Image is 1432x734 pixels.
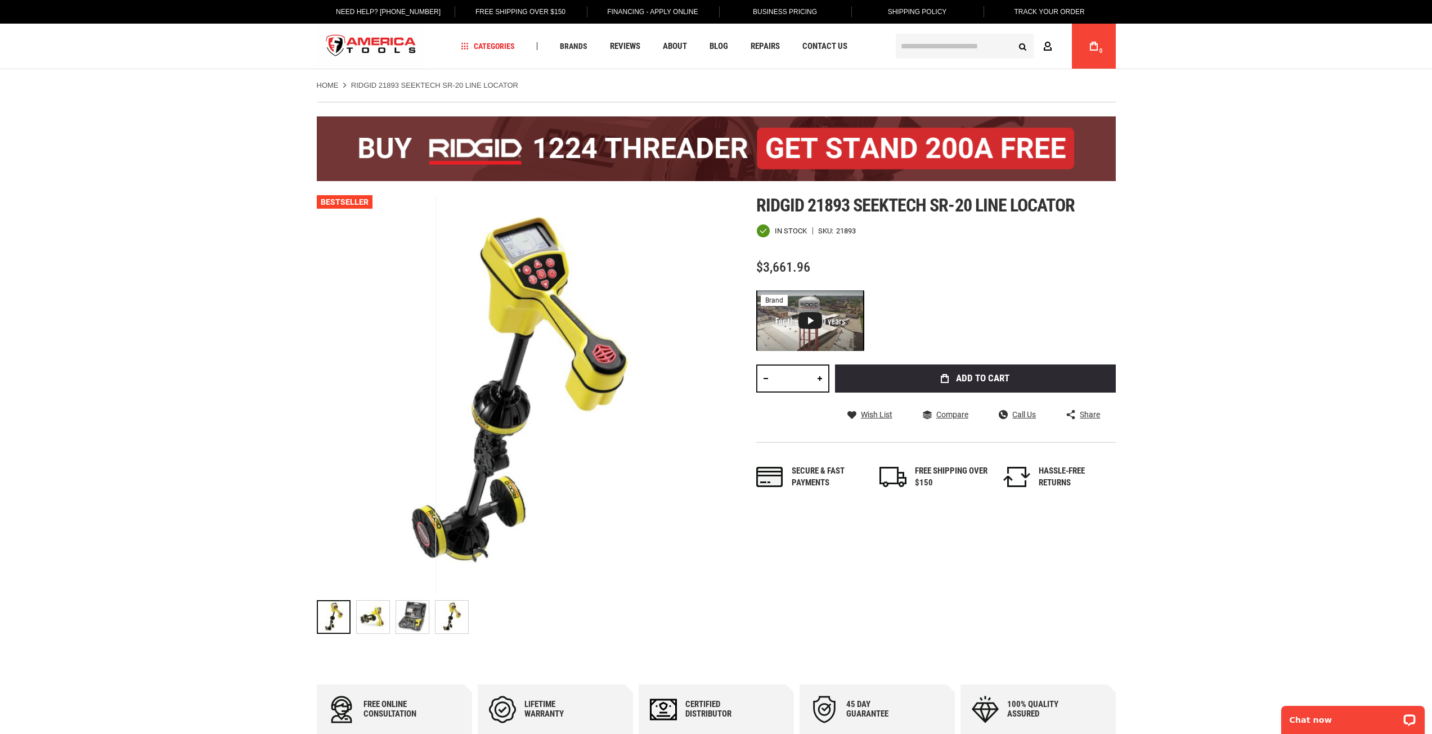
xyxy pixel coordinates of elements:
[317,195,716,595] img: RIDGID 21893 SeekTech SR-20 Line Locator
[836,227,856,235] div: 21893
[1039,465,1112,489] div: HASSLE-FREE RETURNS
[1080,411,1100,418] span: Share
[555,39,592,54] a: Brands
[835,364,1116,393] button: Add to Cart
[746,39,785,54] a: Repairs
[756,259,810,275] span: $3,661.96
[461,42,515,50] span: Categories
[317,25,426,67] img: America Tools
[560,42,587,50] span: Brands
[756,195,1075,216] span: Ridgid 21893 seektech sr-20 line locator
[317,595,356,640] div: RIDGID 21893 SeekTech SR-20 Line Locator
[756,224,807,238] div: Availability
[1083,24,1105,69] a: 0
[658,39,692,54] a: About
[1012,411,1036,418] span: Call Us
[915,465,988,489] div: FREE SHIPPING OVER $150
[396,595,435,640] div: RIDGID 21893 SeekTech SR-20 Line Locator
[317,80,339,91] a: Home
[775,227,807,235] span: In stock
[435,595,469,640] div: RIDGID 21893 SeekTech SR-20 Line Locator
[1099,48,1103,54] span: 0
[605,39,645,54] a: Reviews
[751,42,780,51] span: Repairs
[818,227,836,235] strong: SKU
[704,39,733,54] a: Blog
[685,700,753,719] div: Certified Distributor
[351,81,518,89] strong: RIDGID 21893 SeekTech SR-20 Line Locator
[1274,699,1432,734] iframe: LiveChat chat widget
[436,601,468,633] img: RIDGID 21893 SeekTech SR-20 Line Locator
[861,411,892,418] span: Wish List
[357,601,389,633] img: RIDGID 21893 SeekTech SR-20 Line Locator
[317,25,426,67] a: store logo
[802,42,847,51] span: Contact Us
[1012,35,1034,57] button: Search
[1007,700,1075,719] div: 100% quality assured
[317,116,1116,181] img: BOGO: Buy the RIDGID® 1224 Threader (26092), get the 92467 200A Stand FREE!
[879,467,906,487] img: shipping
[610,42,640,51] span: Reviews
[797,39,852,54] a: Contact Us
[524,700,592,719] div: Lifetime warranty
[999,409,1036,420] a: Call Us
[710,42,728,51] span: Blog
[923,409,968,420] a: Compare
[846,700,914,719] div: 45 day Guarantee
[396,601,429,633] img: RIDGID 21893 SeekTech SR-20 Line Locator
[1003,467,1030,487] img: returns
[792,465,865,489] div: Secure & fast payments
[756,467,783,487] img: payments
[456,39,520,54] a: Categories
[956,373,1009,383] span: Add to Cart
[663,42,687,51] span: About
[847,409,892,420] a: Wish List
[936,411,968,418] span: Compare
[888,8,947,16] span: Shipping Policy
[363,700,431,719] div: Free online consultation
[356,595,396,640] div: RIDGID 21893 SeekTech SR-20 Line Locator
